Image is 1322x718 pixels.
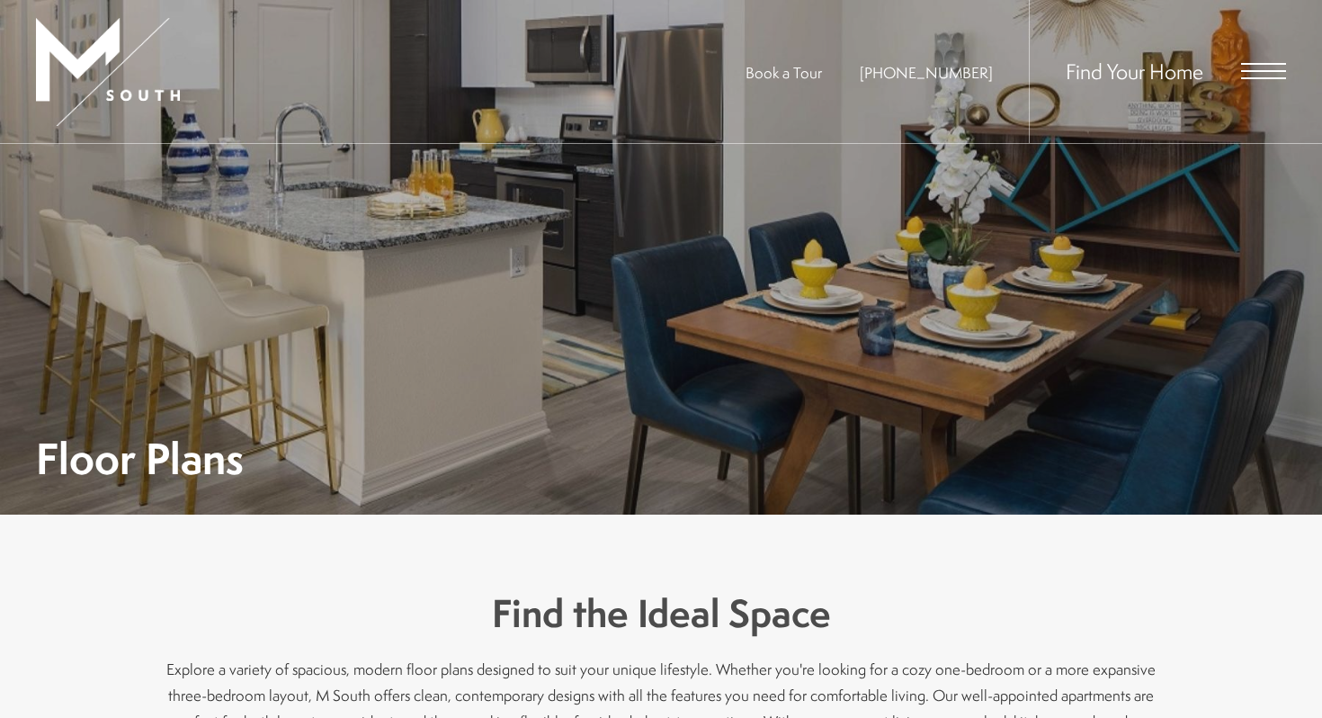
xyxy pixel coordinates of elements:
[36,438,244,479] h1: Floor Plans
[860,62,993,83] span: [PHONE_NUMBER]
[1066,57,1203,85] a: Find Your Home
[860,62,993,83] a: Call Us at 813-570-8014
[166,587,1156,641] h3: Find the Ideal Space
[36,18,180,126] img: MSouth
[746,62,822,83] a: Book a Tour
[1241,63,1286,79] button: Open Menu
